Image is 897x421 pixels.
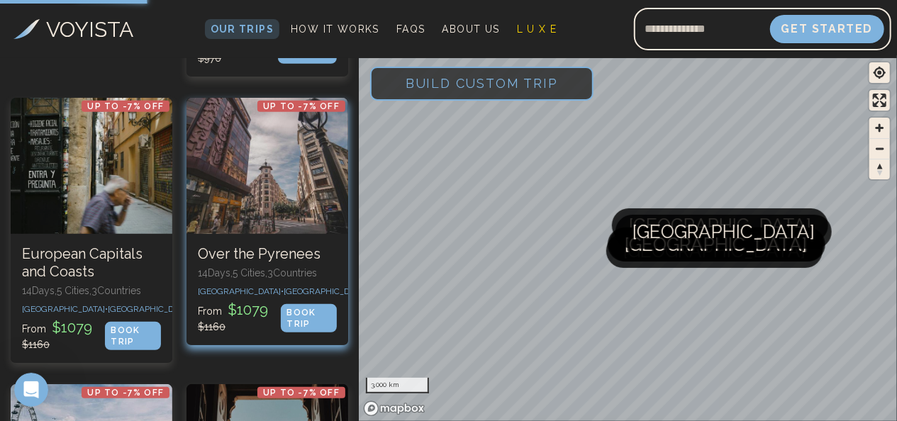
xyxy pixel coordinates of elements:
[49,319,95,336] span: $ 1079
[198,266,337,280] p: 14 Days, 5 Cities, 3 Countr ies
[211,23,274,35] span: Our Trips
[869,159,890,179] span: Reset bearing to north
[22,245,161,281] h3: European Capitals and Coasts
[82,387,169,398] p: Up to -7% OFF
[517,23,557,35] span: L U X E
[47,13,134,45] h3: VOYISTA
[13,19,40,39] img: Voyista Logo
[105,322,161,350] div: BOOK TRIP
[225,301,271,318] span: $ 1079
[396,23,425,35] span: FAQs
[629,208,811,242] span: [GEOGRAPHIC_DATA]
[869,62,890,83] button: Find my location
[284,286,369,296] span: [GEOGRAPHIC_DATA] •
[14,373,48,407] iframe: Intercom live chat
[869,138,890,159] button: Zoom out
[257,101,345,112] p: Up to -7% OFF
[198,321,225,332] span: $ 1160
[391,19,431,39] a: FAQs
[11,98,172,363] a: European Capitals and CoastsUp to -7% OFFEuropean Capitals and Coasts14Days,5 Cities,3Countries[G...
[82,101,169,112] p: Up to -7% OFF
[198,245,337,263] h3: Over the Pyrenees
[198,300,281,334] p: From
[205,19,280,39] a: Our Trips
[198,52,221,64] span: $ 970
[22,318,105,352] p: From
[285,19,385,39] a: How It Works
[370,67,594,101] button: Build Custom Trip
[257,387,345,398] p: Up to -7% OFF
[633,215,815,249] span: [GEOGRAPHIC_DATA]
[869,90,890,111] button: Enter fullscreen
[281,304,337,332] div: BOOK TRIP
[511,19,563,39] a: L U X E
[869,118,890,138] button: Zoom in
[383,53,581,113] span: Build Custom Trip
[108,304,194,314] span: [GEOGRAPHIC_DATA] •
[22,339,50,350] span: $ 1160
[442,23,500,35] span: About Us
[22,304,108,314] span: [GEOGRAPHIC_DATA] •
[869,159,890,179] button: Reset bearing to north
[198,286,284,296] span: [GEOGRAPHIC_DATA] •
[366,378,429,393] div: 3,000 km
[363,400,425,417] a: Mapbox homepage
[13,13,134,45] a: VOYISTA
[359,55,897,421] canvas: Map
[291,23,379,35] span: How It Works
[22,284,161,298] p: 14 Days, 5 Cities, 3 Countr ies
[869,139,890,159] span: Zoom out
[634,12,770,46] input: Email address
[770,15,885,43] button: Get Started
[437,19,506,39] a: About Us
[186,98,348,345] a: Over the PyreneesUp to -7% OFFOver the Pyrenees14Days,5 Cities,3Countries[GEOGRAPHIC_DATA]•[GEOGR...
